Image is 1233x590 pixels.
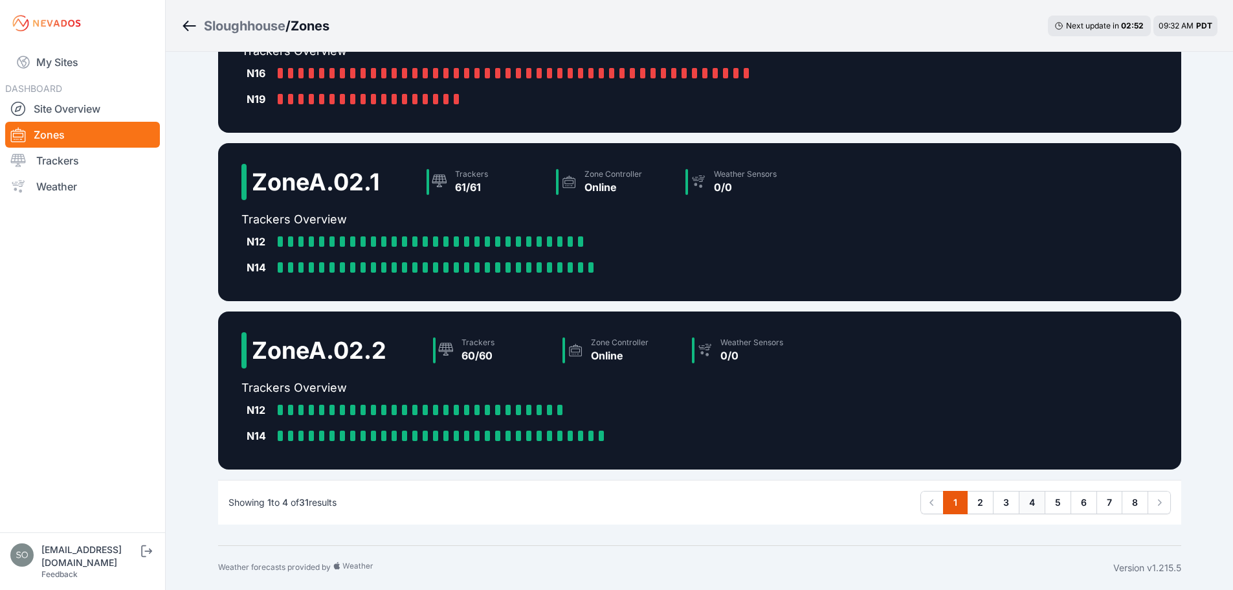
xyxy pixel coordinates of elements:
[584,169,642,179] div: Zone Controller
[421,164,551,200] a: Trackers61/61
[1159,21,1194,30] span: 09:32 AM
[455,179,488,195] div: 61/61
[41,569,78,579] a: Feedback
[1066,21,1119,30] span: Next update in
[461,348,494,363] div: 60/60
[252,337,386,363] h2: Zone A.02.2
[680,164,810,200] a: Weather Sensors0/0
[5,148,160,174] a: Trackers
[252,169,380,195] h2: Zone A.02.1
[247,234,272,249] div: N12
[1045,491,1071,514] a: 5
[1113,562,1181,574] div: Version v1.215.5
[41,543,139,569] div: [EMAIL_ADDRESS][DOMAIN_NAME]
[1019,491,1045,514] a: 4
[5,83,62,94] span: DASHBOARD
[1071,491,1097,514] a: 6
[247,65,272,81] div: N16
[720,348,783,363] div: 0/0
[267,497,271,508] span: 1
[461,337,494,348] div: Trackers
[1196,21,1212,30] span: PDT
[5,47,160,78] a: My Sites
[299,497,309,508] span: 31
[920,491,1171,514] nav: Pagination
[967,491,994,514] a: 2
[428,332,557,369] a: Trackers60/60
[714,179,777,195] div: 0/0
[714,169,777,179] div: Weather Sensors
[282,497,288,508] span: 4
[247,428,272,444] div: N14
[584,179,642,195] div: Online
[181,9,329,43] nav: Breadcrumb
[291,17,329,35] h3: Zones
[218,562,1113,574] div: Weather forecasts provided by
[455,169,488,179] div: Trackers
[1096,491,1122,514] a: 7
[228,496,337,509] p: Showing to of results
[591,348,649,363] div: Online
[943,491,968,514] a: 1
[5,174,160,199] a: Weather
[5,122,160,148] a: Zones
[1121,21,1144,31] div: 02 : 52
[241,210,810,229] h2: Trackers Overview
[1122,491,1148,514] a: 8
[247,91,272,107] div: N19
[10,543,34,567] img: solarae@invenergy.com
[720,337,783,348] div: Weather Sensors
[241,379,816,397] h2: Trackers Overview
[687,332,816,369] a: Weather Sensors0/0
[993,491,1019,514] a: 3
[247,402,272,418] div: N12
[285,17,291,35] span: /
[591,337,649,348] div: Zone Controller
[10,13,83,34] img: Nevados
[204,17,285,35] a: Sloughhouse
[247,260,272,275] div: N14
[5,96,160,122] a: Site Overview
